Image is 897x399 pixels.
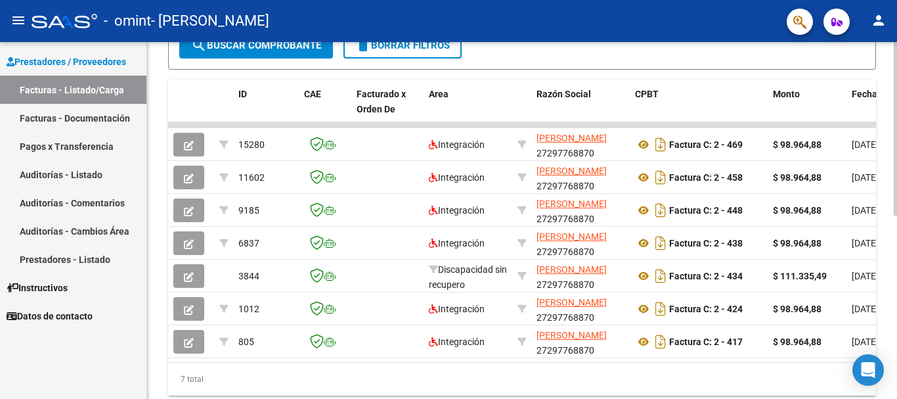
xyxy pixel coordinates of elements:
div: 27297768870 [536,197,624,224]
span: Discapacidad sin recupero [429,264,507,290]
button: Buscar Comprobante [179,32,333,59]
span: CAE [304,89,321,99]
strong: Factura C: 2 - 448 [669,205,743,216]
strong: $ 98.964,88 [773,238,821,248]
mat-icon: search [191,37,207,53]
datatable-header-cell: ID [233,80,299,138]
datatable-header-cell: Razón Social [531,80,630,138]
strong: Factura C: 2 - 438 [669,238,743,248]
strong: Factura C: 2 - 417 [669,337,743,347]
datatable-header-cell: Monto [768,80,846,138]
span: 3844 [238,271,259,281]
span: CPBT [635,89,659,99]
span: - [PERSON_NAME] [151,7,269,35]
span: Integración [429,238,485,248]
strong: $ 98.964,88 [773,205,821,216]
span: [PERSON_NAME] [536,199,607,209]
datatable-header-cell: Facturado x Orden De [351,80,424,138]
span: [PERSON_NAME] [536,297,607,308]
span: Instructivos [7,281,68,295]
span: Buscar Comprobante [191,39,321,51]
strong: Factura C: 2 - 434 [669,271,743,281]
span: Facturado x Orden De [357,89,406,114]
i: Descargar documento [652,134,669,155]
span: [PERSON_NAME] [536,231,607,242]
div: 27297768870 [536,328,624,356]
i: Descargar documento [652,200,669,221]
div: 7 total [168,363,876,396]
span: Integración [429,172,485,183]
strong: $ 98.964,88 [773,172,821,183]
mat-icon: menu [11,12,26,28]
div: 27297768870 [536,229,624,257]
span: Datos de contacto [7,309,93,323]
datatable-header-cell: CAE [299,80,351,138]
strong: Factura C: 2 - 424 [669,304,743,314]
span: [DATE] [852,337,879,347]
div: 27297768870 [536,131,624,158]
span: Integración [429,337,485,347]
span: Area [429,89,448,99]
span: [DATE] [852,205,879,216]
span: 11602 [238,172,265,183]
span: [PERSON_NAME] [536,133,607,143]
datatable-header-cell: CPBT [630,80,768,138]
span: Integración [429,139,485,150]
div: 27297768870 [536,262,624,290]
i: Descargar documento [652,167,669,188]
mat-icon: delete [355,37,371,53]
span: 1012 [238,304,259,314]
span: 15280 [238,139,265,150]
span: [DATE] [852,172,879,183]
div: Open Intercom Messenger [852,354,884,386]
span: [DATE] [852,271,879,281]
i: Descargar documento [652,298,669,319]
i: Descargar documento [652,331,669,352]
span: [DATE] [852,238,879,248]
strong: Factura C: 2 - 469 [669,139,743,150]
span: [DATE] [852,304,879,314]
span: Razón Social [536,89,591,99]
span: Prestadores / Proveedores [7,55,126,69]
span: ID [238,89,247,99]
span: Borrar Filtros [355,39,450,51]
strong: $ 98.964,88 [773,304,821,314]
span: 805 [238,337,254,347]
mat-icon: person [871,12,886,28]
div: 27297768870 [536,164,624,191]
span: Monto [773,89,800,99]
button: Borrar Filtros [343,32,462,59]
span: [PERSON_NAME] [536,264,607,275]
span: 6837 [238,238,259,248]
i: Descargar documento [652,266,669,287]
span: [PERSON_NAME] [536,330,607,340]
strong: $ 98.964,88 [773,139,821,150]
span: Integración [429,205,485,216]
i: Descargar documento [652,233,669,254]
strong: $ 98.964,88 [773,337,821,347]
strong: $ 111.335,49 [773,271,827,281]
span: Integración [429,304,485,314]
div: 27297768870 [536,295,624,323]
strong: Factura C: 2 - 458 [669,172,743,183]
span: - omint [104,7,151,35]
span: 9185 [238,205,259,216]
datatable-header-cell: Area [424,80,512,138]
span: [DATE] [852,139,879,150]
span: [PERSON_NAME] [536,166,607,176]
